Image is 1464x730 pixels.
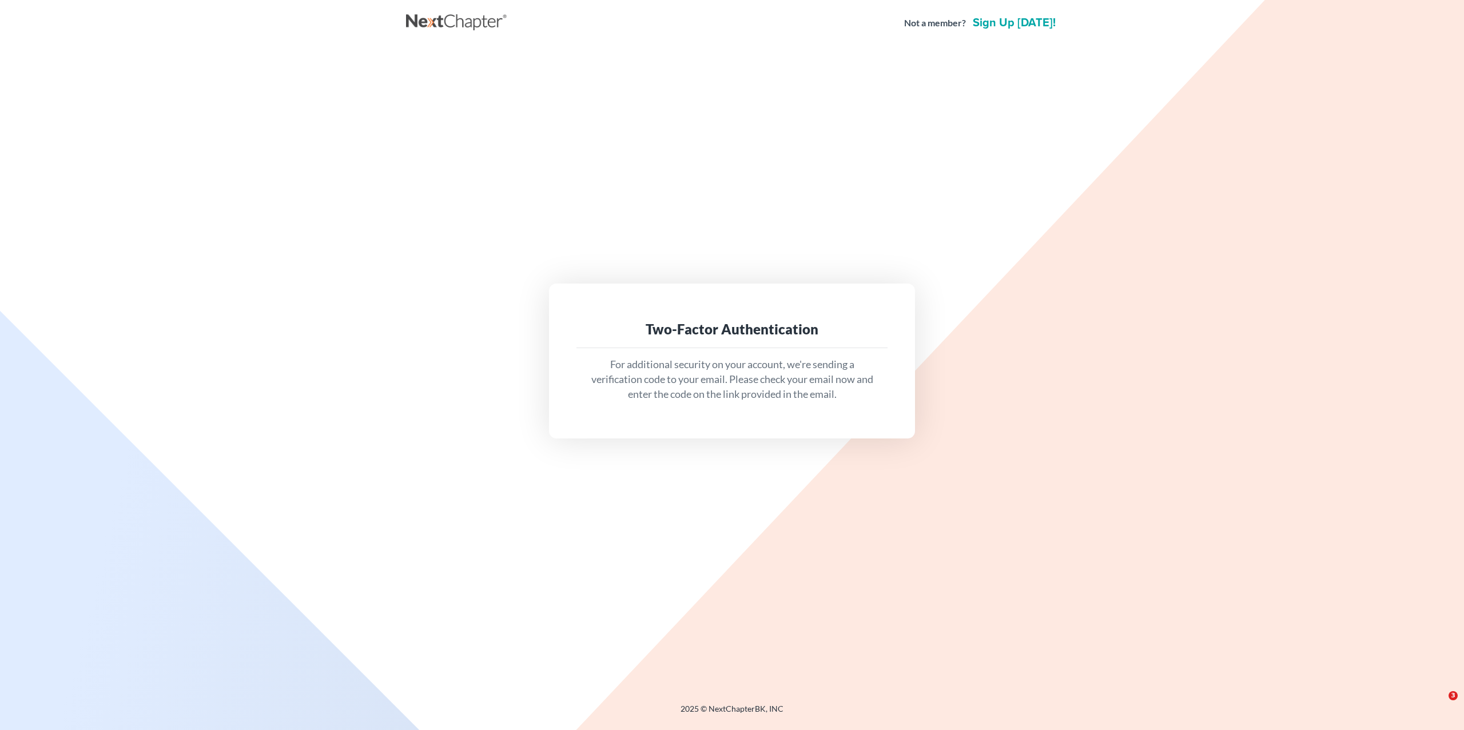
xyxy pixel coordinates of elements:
div: 2025 © NextChapterBK, INC [406,703,1058,724]
strong: Not a member? [904,17,966,30]
iframe: Intercom live chat [1425,691,1453,719]
a: Sign up [DATE]! [970,17,1058,29]
span: 3 [1449,691,1458,700]
div: Two-Factor Authentication [586,320,878,338]
p: For additional security on your account, we're sending a verification code to your email. Please ... [586,357,878,401]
